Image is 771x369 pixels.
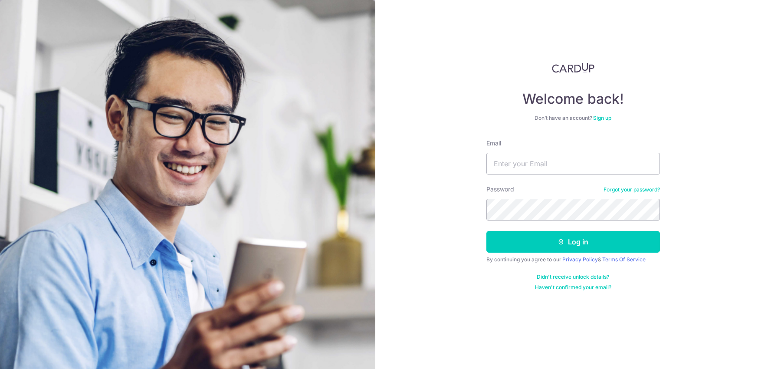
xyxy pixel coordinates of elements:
a: Forgot your password? [604,186,660,193]
label: Password [486,185,514,194]
h4: Welcome back! [486,90,660,108]
img: CardUp Logo [552,63,594,73]
button: Log in [486,231,660,253]
a: Sign up [593,115,611,121]
div: Don’t have an account? [486,115,660,122]
div: By continuing you agree to our & [486,256,660,263]
a: Terms Of Service [602,256,646,263]
a: Didn't receive unlock details? [537,273,609,280]
a: Haven't confirmed your email? [535,284,611,291]
input: Enter your Email [486,153,660,175]
label: Email [486,139,501,148]
a: Privacy Policy [562,256,598,263]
